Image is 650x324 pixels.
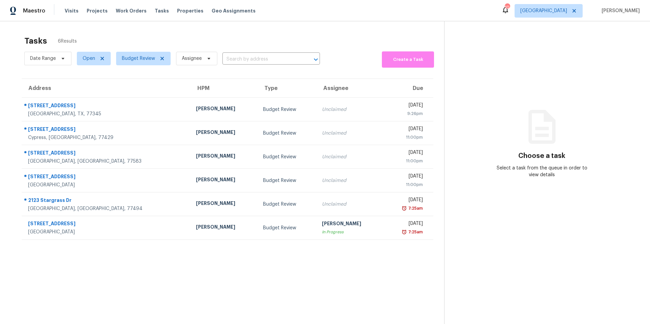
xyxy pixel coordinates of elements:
[407,205,423,212] div: 7:25am
[493,165,591,178] div: Select a task from the queue in order to view details
[389,196,423,205] div: [DATE]
[389,110,423,117] div: 9:26pm
[317,79,384,98] th: Assignee
[28,220,185,229] div: [STREET_ADDRESS]
[389,173,423,181] div: [DATE]
[28,197,185,205] div: 2123 Stargrass Dr
[28,182,185,188] div: [GEOGRAPHIC_DATA]
[407,229,423,235] div: 7:25am
[30,55,56,62] span: Date Range
[196,176,252,185] div: [PERSON_NAME]
[263,130,311,137] div: Budget Review
[28,173,185,182] div: [STREET_ADDRESS]
[196,224,252,232] div: [PERSON_NAME]
[518,153,565,159] h3: Choose a task
[389,220,423,229] div: [DATE]
[22,79,191,98] th: Address
[389,125,423,134] div: [DATE]
[385,56,431,64] span: Create a Task
[28,111,185,117] div: [GEOGRAPHIC_DATA], TX, 77345
[222,54,301,65] input: Search by address
[182,55,202,62] span: Assignee
[389,149,423,158] div: [DATE]
[116,7,147,14] span: Work Orders
[311,55,321,64] button: Open
[389,158,423,164] div: 11:00pm
[28,102,185,111] div: [STREET_ADDRESS]
[402,229,407,235] img: Overdue Alarm Icon
[263,154,311,160] div: Budget Review
[263,177,311,184] div: Budget Review
[177,7,203,14] span: Properties
[23,7,45,14] span: Maestro
[599,7,640,14] span: [PERSON_NAME]
[263,201,311,208] div: Budget Review
[28,149,185,158] div: [STREET_ADDRESS]
[402,205,407,212] img: Overdue Alarm Icon
[28,126,185,134] div: [STREET_ADDRESS]
[122,55,155,62] span: Budget Review
[389,181,423,188] div: 11:00pm
[196,153,252,161] div: [PERSON_NAME]
[24,38,47,44] h2: Tasks
[196,200,252,208] div: [PERSON_NAME]
[196,105,252,114] div: [PERSON_NAME]
[322,130,378,137] div: Unclaimed
[389,102,423,110] div: [DATE]
[28,158,185,165] div: [GEOGRAPHIC_DATA], [GEOGRAPHIC_DATA], 77583
[322,201,378,208] div: Unclaimed
[83,55,95,62] span: Open
[212,7,256,14] span: Geo Assignments
[87,7,108,14] span: Projects
[263,106,311,113] div: Budget Review
[505,4,510,11] div: 10
[258,79,317,98] th: Type
[322,106,378,113] div: Unclaimed
[384,79,433,98] th: Due
[322,177,378,184] div: Unclaimed
[65,7,79,14] span: Visits
[28,134,185,141] div: Cypress, [GEOGRAPHIC_DATA], 77429
[389,134,423,141] div: 11:00pm
[155,8,169,13] span: Tasks
[322,229,378,235] div: In Progress
[28,229,185,235] div: [GEOGRAPHIC_DATA]
[322,154,378,160] div: Unclaimed
[28,205,185,212] div: [GEOGRAPHIC_DATA], [GEOGRAPHIC_DATA], 77494
[263,225,311,231] div: Budget Review
[322,220,378,229] div: [PERSON_NAME]
[191,79,258,98] th: HPM
[196,129,252,137] div: [PERSON_NAME]
[382,51,434,68] button: Create a Task
[520,7,567,14] span: [GEOGRAPHIC_DATA]
[58,38,77,45] span: 6 Results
